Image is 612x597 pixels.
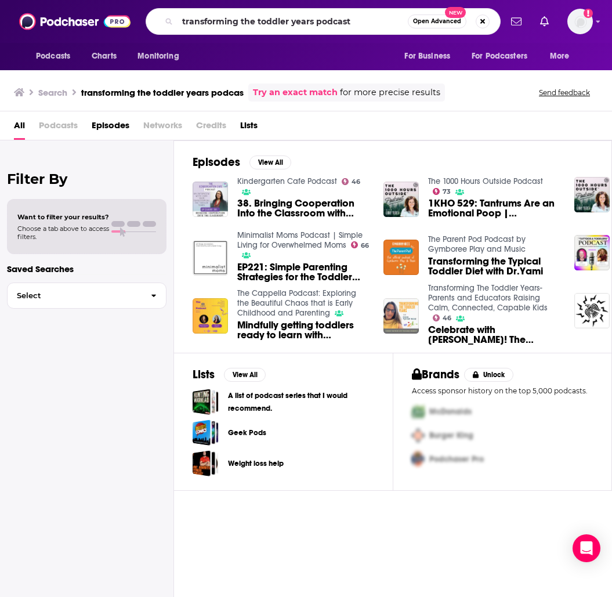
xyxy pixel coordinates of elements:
[228,389,374,415] a: A list of podcast series that I would recommend.
[178,12,408,31] input: Search podcasts, credits, & more...
[17,225,109,241] span: Choose a tab above to access filters.
[574,293,610,328] img: Liberals Are Toddlers, but Fascists Are Mature People [stream #87]
[193,240,228,276] a: EP221: Simple Parenting Strategies for the Toddler Years (Ages 1-5) with Devon Kuntzman
[92,116,129,140] a: Episodes
[428,283,548,313] a: Transforming The Toddler Years- Parents and Educators Raising Calm, Connected, Capable Kids
[193,155,291,169] a: EpisodesView All
[39,116,78,140] span: Podcasts
[428,256,560,276] a: Transforming the Typical Toddler Diet with Dr.Yami
[383,182,419,217] img: 1KHO 529: Tantrums Are an Emotional Poop | Devon Kuntzman, Transforming Toddlerhood
[340,86,440,99] span: for more precise results
[129,45,194,67] button: open menu
[407,424,429,447] img: Second Pro Logo
[506,12,526,31] a: Show notifications dropdown
[84,45,124,67] a: Charts
[567,9,593,34] button: Show profile menu
[137,48,179,64] span: Monitoring
[464,45,544,67] button: open menu
[193,182,228,217] img: 38. Bringing Cooperation Into the Classroom with Cara from Transforming the Toddler Years
[224,368,266,382] button: View All
[237,288,356,318] a: The Cappella Podcast: Exploring the Beautiful Chaos that is Early Childhood and Parenting
[429,430,473,440] span: Burger King
[428,176,543,186] a: The 1000 Hours Outside Podcast
[14,116,25,140] a: All
[237,198,370,218] span: 38. Bringing Cooperation Into the Classroom with [PERSON_NAME] from Transforming the Toddler Years
[237,230,363,250] a: Minimalist Moms Podcast | Simple Living for Overwhelmed Moms
[584,9,593,18] svg: Add a profile image
[196,116,226,140] span: Credits
[445,7,466,18] span: New
[19,10,131,32] img: Podchaser - Follow, Share and Rate Podcasts
[542,45,584,67] button: open menu
[550,48,570,64] span: More
[36,48,70,64] span: Podcasts
[383,298,419,334] img: Celebrate with Cara! The Podcast is 6 Months Old!
[342,178,361,185] a: 46
[7,263,166,274] p: Saved Searches
[352,179,360,184] span: 46
[193,367,266,382] a: ListsView All
[567,9,593,34] img: User Profile
[574,177,610,212] img: The 1000 Hours Outside Podcast - 1KHO 529: Tantrums Are an Emotional Poop | Devon Kuntzman, Trans...
[38,87,67,98] h3: Search
[429,454,484,464] span: Podchaser Pro
[407,447,429,471] img: Third Pro Logo
[428,198,560,218] a: 1KHO 529: Tantrums Are an Emotional Poop | Devon Kuntzman, Transforming Toddlerhood
[535,88,593,97] button: Send feedback
[351,241,370,248] a: 66
[8,292,142,299] span: Select
[429,407,472,417] span: McDonalds
[428,325,560,345] a: Celebrate with Cara! The Podcast is 6 Months Old!
[396,45,465,67] button: open menu
[443,316,451,321] span: 46
[428,325,560,345] span: Celebrate with [PERSON_NAME]! The Podcast is [DEMOGRAPHIC_DATA]!
[228,426,266,439] a: Geek Pods
[237,320,370,340] a: Mindfully getting toddlers ready to learn with Cara Tyrell
[193,367,215,382] h2: Lists
[237,320,370,340] span: Mindfully getting toddlers ready to learn with [PERSON_NAME]
[7,171,166,187] h2: Filter By
[193,450,219,476] a: Weight loss help
[433,314,452,321] a: 46
[228,457,284,470] a: Weight loss help
[443,189,451,194] span: 73
[193,419,219,446] span: Geek Pods
[412,367,460,382] h2: Brands
[143,116,182,140] span: Networks
[17,213,109,221] span: Want to filter your results?
[193,389,219,415] a: A list of podcast series that I would recommend.
[146,8,501,35] div: Search podcasts, credits, & more...
[240,116,258,140] a: Lists
[237,198,370,218] a: 38. Bringing Cooperation Into the Classroom with Cara from Transforming the Toddler Years
[253,86,338,99] a: Try an exact match
[412,386,593,395] p: Access sponsor history on the top 5,000 podcasts.
[361,243,369,248] span: 66
[404,48,450,64] span: For Business
[472,48,527,64] span: For Podcasters
[413,19,461,24] span: Open Advanced
[573,534,600,562] div: Open Intercom Messenger
[237,262,370,282] a: EP221: Simple Parenting Strategies for the Toddler Years (Ages 1-5) with Devon Kuntzman
[433,188,451,195] a: 73
[574,235,610,270] img: Tattoos and Toddlers Podcast: Episode 60 - Time with Becca Pountney!
[7,283,166,309] button: Select
[193,298,228,334] img: Mindfully getting toddlers ready to learn with Cara Tyrell
[383,240,419,275] img: Transforming the Typical Toddler Diet with Dr.Yami
[567,9,593,34] span: Logged in as sarahhallprinc
[249,155,291,169] button: View All
[535,12,553,31] a: Show notifications dropdown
